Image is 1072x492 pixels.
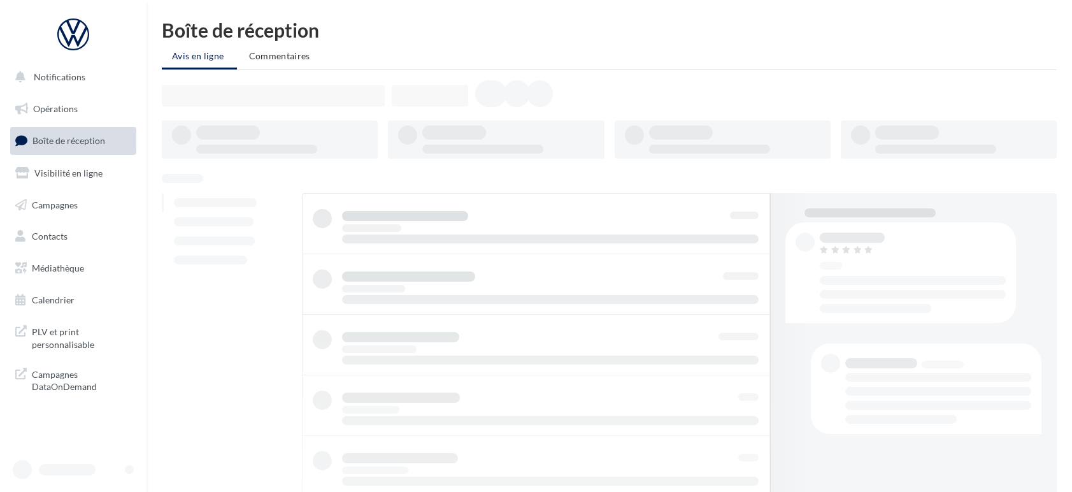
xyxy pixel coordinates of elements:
[8,318,139,356] a: PLV et print personnalisable
[32,323,131,351] span: PLV et print personnalisable
[249,50,310,61] span: Commentaires
[8,64,134,90] button: Notifications
[8,287,139,314] a: Calendrier
[162,20,1057,40] div: Boîte de réception
[32,135,105,146] span: Boîte de réception
[34,168,103,178] span: Visibilité en ligne
[8,255,139,282] a: Médiathèque
[8,192,139,219] a: Campagnes
[8,223,139,250] a: Contacts
[32,199,78,210] span: Campagnes
[32,366,131,393] span: Campagnes DataOnDemand
[8,127,139,154] a: Boîte de réception
[32,231,68,242] span: Contacts
[8,160,139,187] a: Visibilité en ligne
[33,103,78,114] span: Opérations
[8,361,139,398] a: Campagnes DataOnDemand
[34,71,85,82] span: Notifications
[8,96,139,122] a: Opérations
[32,263,84,273] span: Médiathèque
[32,294,75,305] span: Calendrier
